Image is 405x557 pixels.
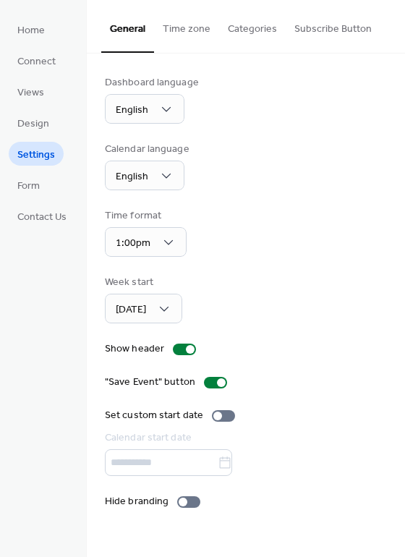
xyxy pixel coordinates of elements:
div: Week start [105,275,179,290]
div: Hide branding [105,494,169,509]
div: Set custom start date [105,408,203,423]
div: Calendar language [105,142,189,157]
span: 1:00pm [116,234,150,253]
span: Views [17,85,44,101]
span: English [116,167,148,187]
a: Settings [9,142,64,166]
a: Views [9,80,53,103]
a: Home [9,17,54,41]
a: Contact Us [9,204,75,228]
span: Settings [17,148,55,163]
div: "Save Event" button [105,375,195,390]
span: Design [17,116,49,132]
a: Design [9,111,58,135]
a: Connect [9,48,64,72]
span: Connect [17,54,56,69]
div: Dashboard language [105,75,199,90]
div: Show header [105,341,164,357]
div: Calendar start date [105,430,384,446]
span: Contact Us [17,210,67,225]
span: Home [17,23,45,38]
span: [DATE] [116,300,146,320]
div: Time format [105,208,184,224]
span: Form [17,179,40,194]
a: Form [9,173,48,197]
span: English [116,101,148,120]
